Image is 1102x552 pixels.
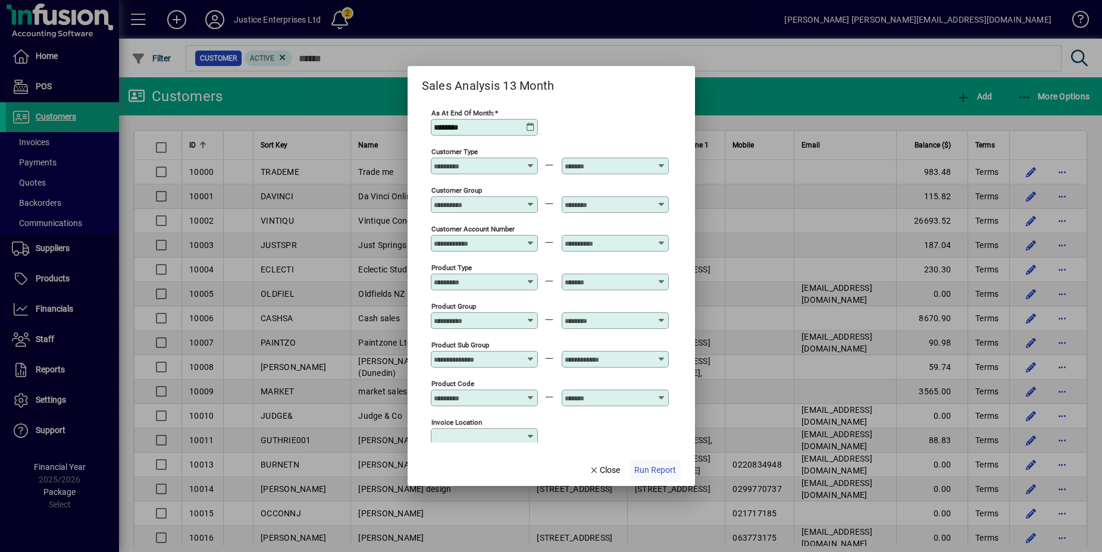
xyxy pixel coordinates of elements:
h2: Sales Analysis 13 Month [408,66,569,95]
mat-label: Product Type [431,264,472,272]
span: Run Report [634,464,676,476]
button: Run Report [630,460,681,481]
mat-label: Invoice location [431,418,482,426]
mat-label: Customer Account Number [431,225,515,233]
mat-label: Product Group [431,302,476,310]
mat-label: Customer Group [431,186,482,195]
button: Close [584,460,625,481]
mat-label: Product Sub Group [431,341,489,349]
mat-label: Product Code [431,379,474,388]
mat-label: As at end of month: [431,109,494,117]
mat-label: Customer Type [431,148,478,156]
span: Close [589,464,620,476]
